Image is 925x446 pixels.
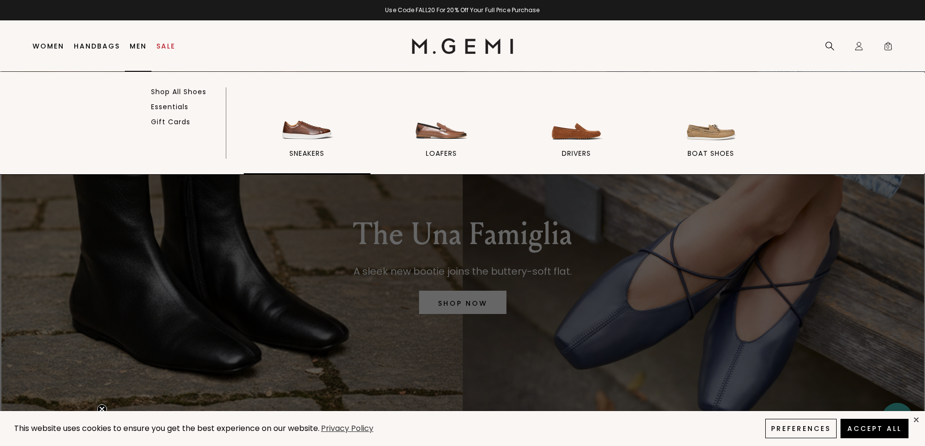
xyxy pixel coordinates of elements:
a: sneakers [244,90,370,174]
a: Essentials [151,102,188,111]
img: sneakers [280,90,334,144]
button: Close teaser [97,404,107,414]
img: M.Gemi [412,38,513,54]
span: sneakers [289,149,324,158]
img: loafers [414,90,469,144]
img: drivers [549,90,604,144]
a: Boat Shoes [647,90,774,174]
button: Accept All [841,419,908,438]
span: drivers [562,149,591,158]
button: Preferences [765,419,837,438]
a: Privacy Policy (opens in a new tab) [320,423,375,435]
img: Boat Shoes [684,90,738,144]
span: This website uses cookies to ensure you get the best experience on our website. [14,423,320,434]
a: drivers [513,90,639,174]
a: Women [33,42,64,50]
span: 0 [883,43,893,53]
a: Shop All Shoes [151,87,206,96]
a: Gift Cards [151,117,190,126]
span: loafers [426,149,457,158]
a: loafers [378,90,505,174]
a: Men [130,42,147,50]
a: Handbags [74,42,120,50]
span: Boat Shoes [688,149,734,158]
a: Sale [156,42,175,50]
div: close [912,416,920,424]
